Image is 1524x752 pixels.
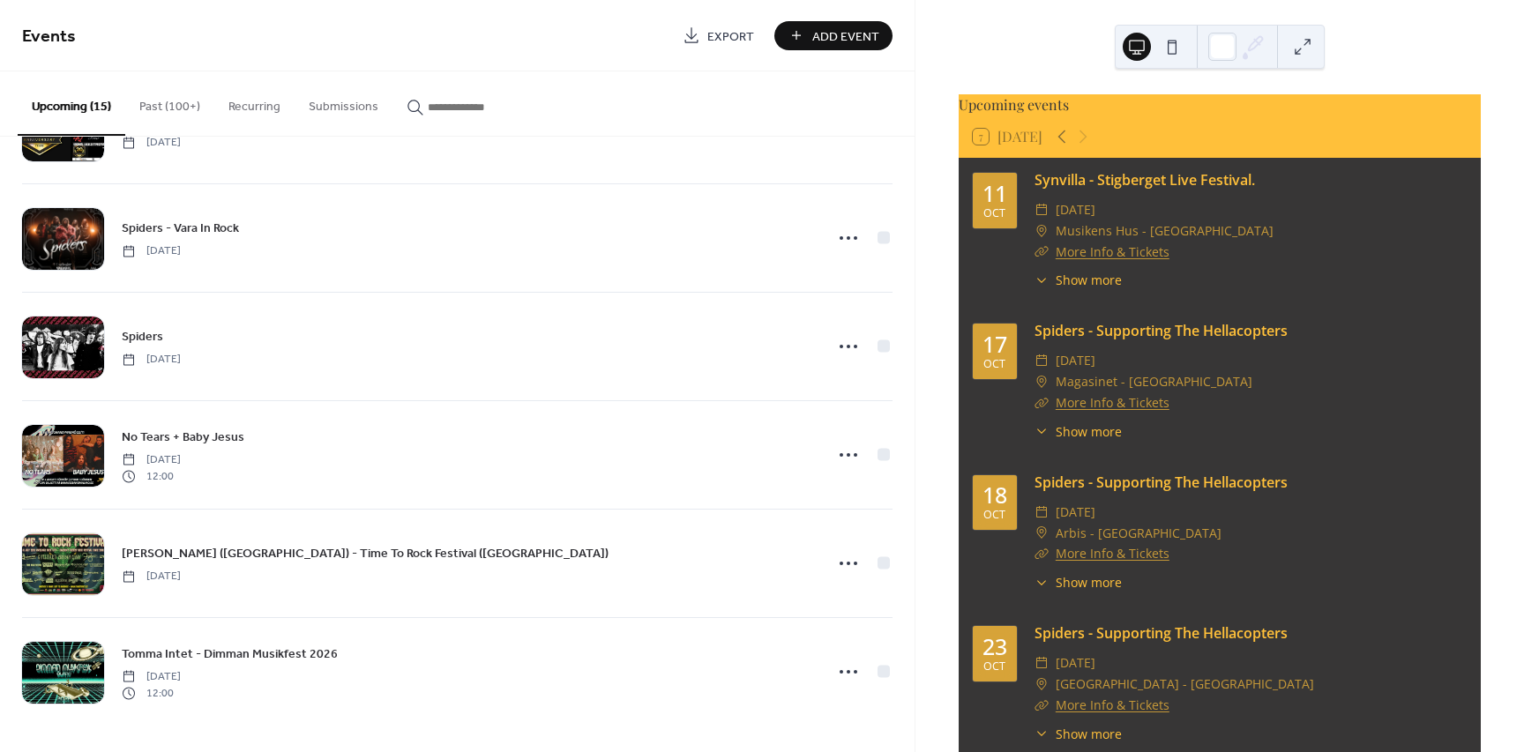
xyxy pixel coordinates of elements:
a: More Info & Tickets [1056,394,1169,411]
span: [DATE] [122,135,181,151]
div: Oct [983,359,1005,370]
span: Musikens Hus - [GEOGRAPHIC_DATA] [1056,220,1274,242]
div: Oct [983,510,1005,521]
div: ​ [1035,652,1049,674]
div: ​ [1035,523,1049,544]
span: Show more [1056,422,1122,441]
span: [DATE] [1056,199,1095,220]
span: Events [22,19,76,54]
div: ​ [1035,725,1049,743]
button: Recurring [214,71,295,134]
span: [DATE] [122,243,181,259]
div: ​ [1035,371,1049,392]
span: Export [707,27,754,46]
button: Add Event [774,21,893,50]
span: [DATE] [122,452,181,468]
div: Upcoming events [959,94,1481,115]
a: Spiders - Supporting The Hellacopters [1035,623,1288,643]
a: Spiders - Supporting The Hellacopters [1035,321,1288,340]
button: ​Show more [1035,271,1122,289]
div: 23 [982,636,1007,658]
a: Spiders [122,326,163,346]
span: [DATE] [1056,350,1095,371]
span: [DATE] [122,669,181,685]
button: ​Show more [1035,725,1122,743]
span: Spiders - Vara In Rock [122,220,239,238]
div: ​ [1035,392,1049,413]
div: Oct [983,208,1005,220]
button: ​Show more [1035,422,1122,441]
div: ​ [1035,422,1049,441]
div: ​ [1035,350,1049,371]
span: Show more [1056,573,1122,592]
a: Spiders - Supporting The Hellacopters [1035,473,1288,492]
div: ​ [1035,695,1049,716]
span: Magasinet - [GEOGRAPHIC_DATA] [1056,371,1252,392]
div: ​ [1035,220,1049,242]
span: [DATE] [122,569,181,584]
a: More Info & Tickets [1056,545,1169,562]
div: ​ [1035,573,1049,592]
button: Submissions [295,71,392,134]
div: ​ [1035,242,1049,263]
span: 12:00 [122,468,181,484]
a: Export [669,21,767,50]
div: ​ [1035,502,1049,523]
span: [DATE] [1056,652,1095,674]
span: No Tears + Baby Jesus [122,428,244,447]
a: Tomma Intet - Dimman Musikfest 2026 [122,644,338,664]
span: Tomma Intet - Dimman Musikfest 2026 [122,645,338,664]
a: [PERSON_NAME] ([GEOGRAPHIC_DATA]) - Time To Rock Festival ([GEOGRAPHIC_DATA]) [122,543,609,563]
a: Synvilla - Stigberget Live Festival. [1035,170,1255,190]
div: 11 [982,182,1007,205]
a: No Tears + Baby Jesus [122,427,244,447]
button: Past (100+) [125,71,214,134]
span: [GEOGRAPHIC_DATA] - [GEOGRAPHIC_DATA] [1056,674,1314,695]
span: Arbis - [GEOGRAPHIC_DATA] [1056,523,1221,544]
div: ​ [1035,199,1049,220]
a: Spiders - Vara In Rock [122,218,239,238]
span: [DATE] [1056,502,1095,523]
div: 18 [982,484,1007,506]
span: 12:00 [122,685,181,701]
a: More Info & Tickets [1056,696,1169,713]
span: Spiders [122,328,163,346]
span: Add Event [812,27,879,46]
span: Show more [1056,271,1122,289]
div: ​ [1035,674,1049,695]
span: [PERSON_NAME] ([GEOGRAPHIC_DATA]) - Time To Rock Festival ([GEOGRAPHIC_DATA]) [122,545,609,563]
div: Oct [983,661,1005,673]
button: ​Show more [1035,573,1122,592]
div: ​ [1035,543,1049,564]
div: ​ [1035,271,1049,289]
div: 17 [982,333,1007,355]
a: More Info & Tickets [1056,243,1169,260]
button: Upcoming (15) [18,71,125,136]
span: Show more [1056,725,1122,743]
span: [DATE] [122,352,181,368]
